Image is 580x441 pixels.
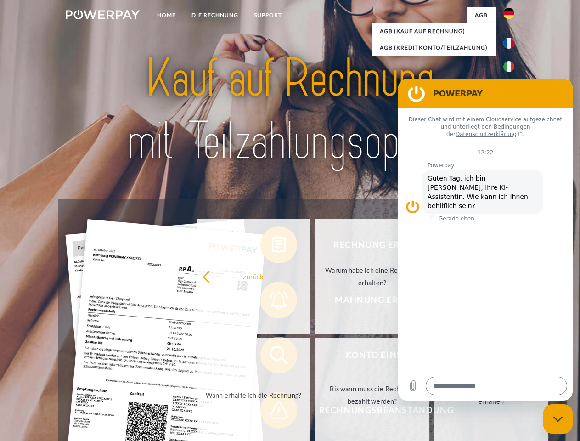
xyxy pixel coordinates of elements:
img: logo-powerpay-white.svg [66,10,140,19]
img: de [503,8,514,19]
a: Home [149,7,184,23]
div: Wann erhalte ich die Rechnung? [202,389,305,401]
a: AGB (Kreditkonto/Teilzahlung) [372,40,496,56]
a: AGB (Kauf auf Rechnung) [372,23,496,40]
iframe: Schaltfläche zum Öffnen des Messaging-Fensters; Konversation läuft [543,404,573,434]
a: SUPPORT [246,7,290,23]
a: agb [467,7,496,23]
img: title-powerpay_de.svg [88,44,492,176]
iframe: Messaging-Fenster [398,79,573,401]
img: fr [503,38,514,49]
img: it [503,61,514,72]
div: zurück [202,270,305,283]
div: Warum habe ich eine Rechnung erhalten? [321,264,424,289]
div: Bis wann muss die Rechnung bezahlt werden? [321,383,424,407]
a: DIE RECHNUNG [184,7,246,23]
